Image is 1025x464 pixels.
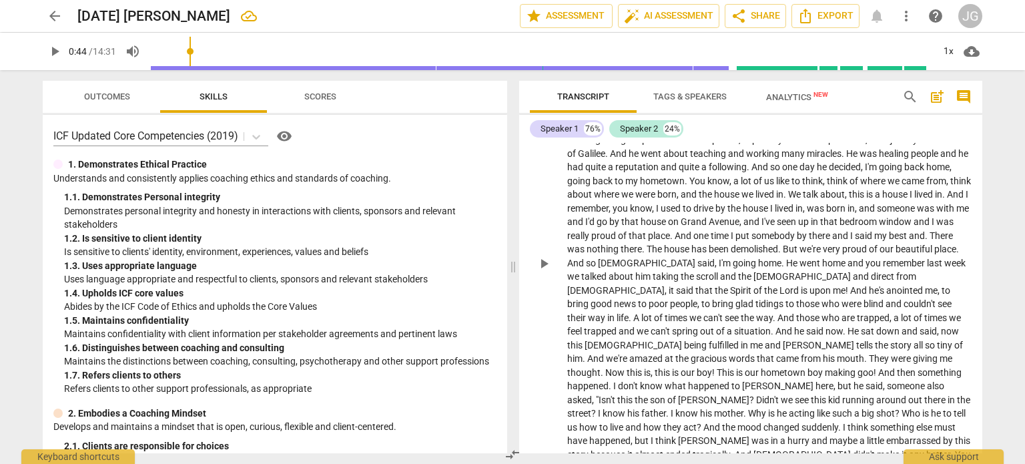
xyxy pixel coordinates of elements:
span: went [641,148,663,159]
span: following [709,162,747,172]
span: and [743,216,761,227]
span: [DEMOGRAPHIC_DATA] [753,271,853,282]
span: very [823,244,842,254]
span: and [720,271,738,282]
span: [DEMOGRAPHIC_DATA] [598,258,697,268]
span: proud [842,244,869,254]
button: Show/Hide comments [953,86,974,107]
span: talked [581,271,609,282]
span: direct [871,271,896,282]
span: arrow_back [47,8,63,24]
span: and [940,148,958,159]
span: we [567,271,581,282]
span: of [849,176,860,186]
span: glad [735,298,755,309]
span: , [946,176,950,186]
span: a [608,162,615,172]
span: is [866,189,875,200]
span: bring [712,298,735,309]
p: 1. Demonstrates Ethical Practice [68,158,207,172]
span: I've [761,216,777,227]
span: I'm [865,162,879,172]
span: know [630,203,652,214]
span: bring [567,298,591,309]
span: house [743,203,770,214]
span: scroll [696,271,720,282]
span: AI Assessment [624,8,713,24]
span: There [930,230,953,241]
span: a [733,176,741,186]
h2: [DATE] [PERSON_NAME] [77,8,230,25]
span: best [889,230,909,241]
span: I [966,189,968,200]
span: Scores [304,91,336,101]
span: Transcript [557,91,609,101]
span: and [859,203,877,214]
span: And [675,230,693,241]
span: came [902,176,926,186]
span: Export [797,8,853,24]
span: drive [693,203,715,214]
span: to [701,298,712,309]
span: house [882,189,910,200]
span: really [567,230,591,241]
span: auto_fix_high [624,8,640,24]
span: . [956,244,959,254]
span: people [670,298,697,309]
span: we [888,176,902,186]
span: back [593,176,615,186]
span: poor [649,298,670,309]
span: time [711,230,731,241]
span: and [909,230,925,241]
span: he's [869,285,886,296]
span: has [691,244,709,254]
span: there [621,244,642,254]
span: hometown [640,176,685,186]
span: to [942,285,950,296]
span: where [594,189,621,200]
span: talk [803,189,820,200]
span: house [664,244,691,254]
span: beautiful [896,244,934,254]
span: one [693,230,711,241]
span: him [635,271,653,282]
div: 1. 2. Is sensitive to client identity [64,232,496,246]
span: lived [775,203,795,214]
span: on [668,216,681,227]
span: house [714,189,741,200]
span: he [817,162,829,172]
span: compare_arrows [504,447,521,463]
span: in [795,203,803,214]
span: that [629,230,648,241]
div: Speaker 2 [620,122,658,136]
span: know [707,176,729,186]
span: my [874,230,889,241]
span: people [911,148,940,159]
span: taking [653,271,681,282]
span: there [809,230,832,241]
span: teaching [690,148,728,159]
span: play_arrow [536,256,552,272]
span: by [797,230,809,241]
span: Grand [681,216,709,227]
span: I [932,216,936,227]
span: , [845,189,849,200]
span: , [950,162,952,172]
span: share [731,8,747,24]
span: And [610,148,629,159]
span: the [715,285,730,296]
span: Avenue [709,216,739,227]
span: that [695,285,715,296]
span: I [731,230,735,241]
p: Understands and consistently applies coaching ethics and standards of coaching. [53,172,496,186]
span: place [648,230,670,241]
span: somebody [751,230,797,241]
span: He [846,148,860,159]
span: , [697,298,701,309]
span: . [783,189,788,200]
button: Export [791,4,860,28]
span: the [681,271,696,282]
span: Assessment [526,8,607,24]
span: , [803,203,807,214]
span: of [869,244,880,254]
